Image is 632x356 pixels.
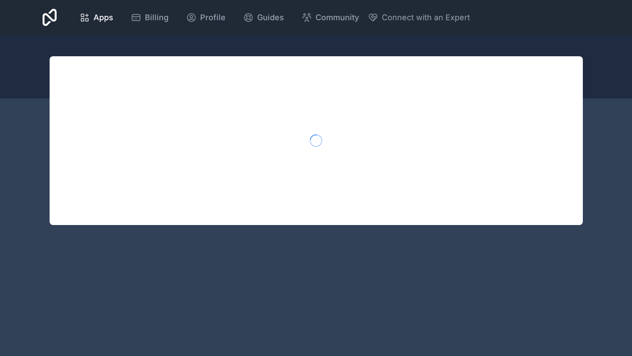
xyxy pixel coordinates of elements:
a: Apps [72,8,120,27]
a: Profile [179,8,233,27]
span: Apps [93,11,113,24]
a: Guides [236,8,291,27]
span: Connect with an Expert [382,11,470,24]
span: Community [316,11,359,24]
span: Profile [200,11,226,24]
a: Billing [124,8,176,27]
span: Guides [257,11,284,24]
a: Community [294,8,366,27]
button: Connect with an Expert [368,11,470,24]
span: Billing [145,11,169,24]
